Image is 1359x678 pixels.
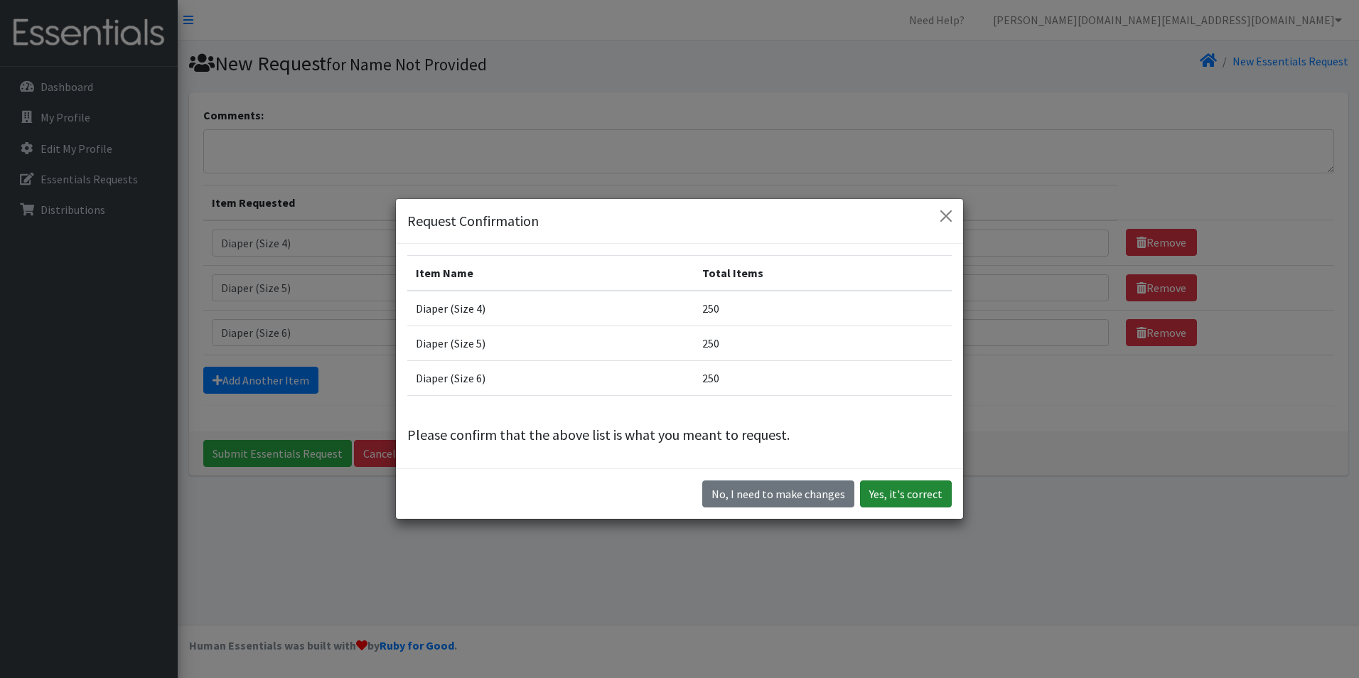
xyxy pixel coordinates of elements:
button: Yes, it's correct [860,480,952,507]
th: Total Items [694,256,952,291]
p: Please confirm that the above list is what you meant to request. [407,424,952,446]
td: 250 [694,291,952,326]
button: No I need to make changes [702,480,854,507]
button: Close [935,205,957,227]
td: 250 [694,326,952,361]
h5: Request Confirmation [407,210,539,232]
td: 250 [694,361,952,396]
td: Diaper (Size 6) [407,361,694,396]
th: Item Name [407,256,694,291]
td: Diaper (Size 5) [407,326,694,361]
td: Diaper (Size 4) [407,291,694,326]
